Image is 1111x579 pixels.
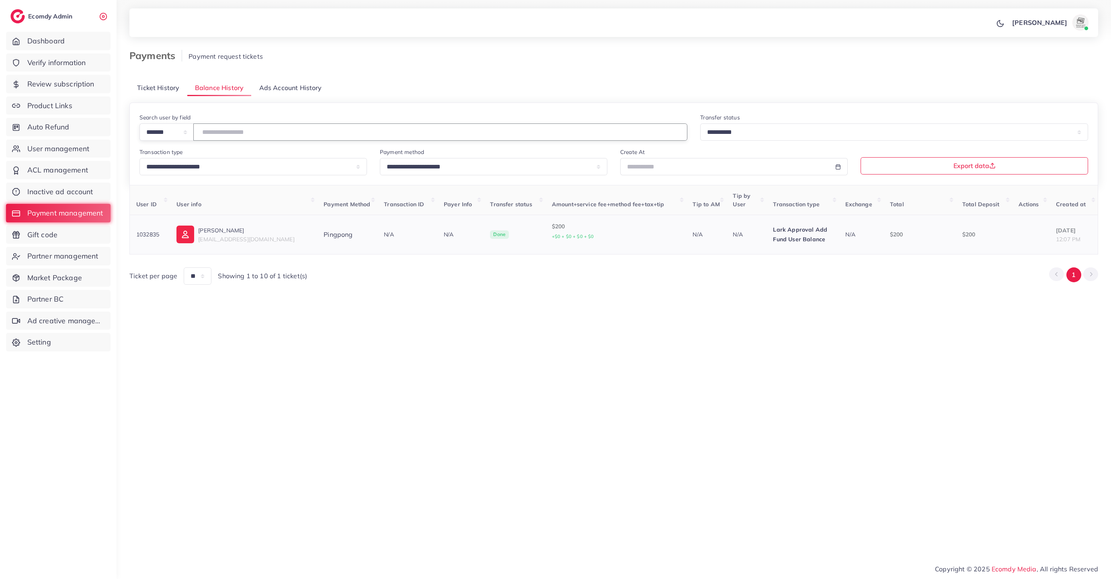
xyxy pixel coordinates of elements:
[693,230,720,239] p: N/A
[490,230,509,239] span: Done
[27,122,70,132] span: Auto Refund
[1037,564,1098,574] span: , All rights Reserved
[6,53,111,72] a: Verify information
[490,201,532,208] span: Transfer status
[139,113,191,121] label: Search user by field
[861,157,1088,175] button: Export data
[1049,267,1098,282] ul: Pagination
[139,148,183,156] label: Transaction type
[6,96,111,115] a: Product Links
[10,9,74,23] a: logoEcomdy Admin
[6,161,111,179] a: ACL management
[1056,201,1086,208] span: Created at
[6,140,111,158] a: User management
[992,565,1037,573] a: Ecomdy Media
[6,290,111,308] a: Partner BC
[27,79,94,89] span: Review subscription
[6,312,111,330] a: Ad creative management
[1056,226,1091,235] p: [DATE]
[136,201,157,208] span: User ID
[27,294,64,304] span: Partner BC
[27,316,105,326] span: Ad creative management
[962,201,999,208] span: Total Deposit
[324,201,370,208] span: Payment Method
[10,9,25,23] img: logo
[384,231,394,238] span: N/A
[6,204,111,222] a: Payment management
[27,230,57,240] span: Gift code
[198,236,294,243] span: [EMAIL_ADDRESS][DOMAIN_NAME]
[27,208,103,218] span: Payment management
[6,269,111,287] a: Market Package
[27,273,82,283] span: Market Package
[27,57,86,68] span: Verify information
[6,333,111,351] a: Setting
[27,101,72,111] span: Product Links
[198,226,294,235] p: [PERSON_NAME]
[733,230,760,239] p: N/A
[444,230,477,239] p: N/A
[176,201,201,208] span: User info
[1008,14,1092,31] a: [PERSON_NAME]avatar
[773,201,820,208] span: Transaction type
[773,225,832,244] p: Lark Approval Add Fund User Balance
[28,12,74,20] h2: Ecomdy Admin
[444,201,472,208] span: Payer Info
[1066,267,1081,282] button: Go to page 1
[890,201,904,208] span: Total
[552,234,594,239] small: +$0 + $0 + $0 + $0
[27,165,88,175] span: ACL management
[962,230,1006,239] p: $200
[129,50,182,62] h3: Payments
[620,148,645,156] label: Create At
[953,162,996,169] span: Export data
[195,83,244,92] span: Balance History
[733,192,750,207] span: Tip by User
[176,226,194,243] img: ic-user-info.36bf1079.svg
[189,52,263,60] span: Payment request tickets
[1012,18,1067,27] p: [PERSON_NAME]
[552,201,664,208] span: Amount+service fee+method fee+tax+tip
[6,183,111,201] a: Inactive ad account
[136,230,164,239] p: 1032835
[845,201,872,208] span: Exchange
[845,231,855,238] span: N/A
[384,201,424,208] span: Transaction ID
[890,230,949,239] p: $200
[259,83,322,92] span: Ads Account History
[6,226,111,244] a: Gift code
[6,32,111,50] a: Dashboard
[27,144,89,154] span: User management
[27,187,93,197] span: Inactive ad account
[324,230,371,239] div: Pingpong
[6,75,111,93] a: Review subscription
[1072,14,1088,31] img: avatar
[935,564,1098,574] span: Copyright © 2025
[380,148,424,156] label: Payment method
[129,271,177,281] span: Ticket per page
[552,222,680,241] p: $200
[1056,236,1080,243] span: 12:07 PM
[1019,201,1039,208] span: Actions
[27,251,98,261] span: Partner management
[27,337,51,347] span: Setting
[27,36,65,46] span: Dashboard
[218,271,307,281] span: Showing 1 to 10 of 1 ticket(s)
[137,83,179,92] span: Ticket History
[700,113,740,121] label: Transfer status
[693,201,719,208] span: Tip to AM
[6,247,111,265] a: Partner management
[6,118,111,136] a: Auto Refund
